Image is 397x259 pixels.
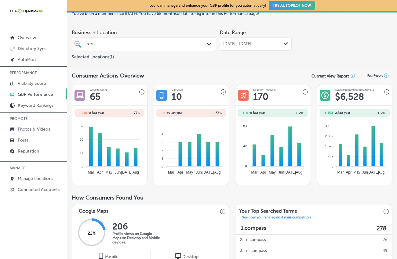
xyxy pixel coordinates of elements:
[18,35,36,40] p: Overview
[377,225,387,232] label: 278
[98,253,104,259] img: logo
[18,187,60,192] p: Connected Accounts
[18,46,47,51] p: Directory Sync
[72,52,114,59] p: Selected Locations ( 1 )
[367,170,379,174] tspan: [DATE]
[88,230,96,236] span: 22 %
[90,91,100,102] h1: 65
[335,88,375,91] h3: Calculated Revenue (Locations: 1)
[88,170,94,174] tspan: Mar
[240,234,243,245] p: 2 .
[162,132,163,136] tspan: 4
[80,138,83,141] tspan: 35
[202,170,214,174] tspan: [DATE]
[285,170,296,174] tspan: [DATE]
[301,111,303,115] span: %
[243,124,247,128] tspan: 83
[72,72,144,79] span: Consumer Actions Overview
[378,170,384,174] tspan: Aug
[18,81,46,86] p: Visibility Score
[214,170,220,174] tspan: Aug
[75,204,112,215] h3: Google Maps
[133,170,139,174] tspan: Aug
[242,111,248,115] h2: + 4
[172,88,184,91] h3: Call Clicks
[331,164,333,168] tspan: 0
[18,149,39,154] p: Reputation
[219,111,222,115] span: %
[80,124,83,128] tspan: 52
[162,140,163,144] tspan: 3
[355,111,385,115] h2: + 2
[110,111,140,115] h2: - 77
[325,134,333,138] tspan: 2,362
[260,170,266,174] tspan: Apr
[72,194,144,201] span: How Consumers Found You
[18,127,50,132] p: Photos & Videos
[97,170,103,174] tspan: Apr
[245,164,247,168] tspan: 0
[383,111,385,115] span: %
[367,74,383,77] span: Full Report
[383,234,388,245] p: 76
[328,154,333,158] tspan: 787
[269,1,315,10] button: TRY AUTOPILOT NOW
[72,30,216,35] span: Business + Location
[121,170,133,174] tspan: [DATE]
[335,91,364,102] h1: $ 6,528
[112,221,161,232] h2: 206
[162,148,163,152] tspan: 2
[18,176,53,181] p: Manage Locations
[162,164,163,168] tspan: 0
[269,170,276,174] tspan: May
[177,170,183,174] tspan: Apr
[162,156,163,160] tspan: 1
[137,111,140,115] span: %
[191,111,221,115] h2: - 37
[18,92,53,97] p: GBP Performance
[79,111,87,115] h2: - 214
[72,11,392,16] label: You've been a member since [DATE] . You have 68 months of data to dig into on this Performance page!
[220,30,246,35] label: Date Range
[235,204,300,215] h3: Your Top Searched Terms
[168,170,174,174] tspan: Mar
[325,124,333,128] tspan: 3,150
[251,170,258,174] tspan: Mar
[239,215,315,221] a: See how you rank against your competitors
[10,8,43,14] img: 660ab0bf-5cc7-4cb8-ba1c-48b5ae0f18e60NCTV_CLogo_TV_Black_-500x88.png
[246,245,267,256] p: n-compass
[325,144,333,148] tspan: 1,575
[80,151,83,155] tspan: 17
[311,74,349,78] p: Current View Report
[161,111,166,115] h2: - 6
[115,170,121,174] tspan: Jun
[246,234,266,245] p: n compass
[223,41,251,46] span: [DATE] - [DATE]
[253,91,268,102] h1: 170
[18,103,53,108] p: Keyword Rankings
[296,170,302,174] tspan: Aug
[106,170,113,174] tspan: May
[346,170,351,174] tspan: Apr
[167,111,183,114] span: vs last year
[243,144,247,148] tspan: 42
[249,111,265,114] span: vs last year
[383,245,388,256] p: 49
[240,245,243,256] p: 3 .
[324,111,333,115] h2: + 154
[18,57,36,62] p: AutoPilot
[337,170,344,174] tspan: Mar
[362,170,368,174] tspan: Jun
[273,111,303,115] h2: + 2
[353,170,360,174] tspan: May
[196,170,202,174] tspan: Jun
[278,170,284,174] tspan: Jun
[186,170,193,174] tspan: May
[172,91,182,102] h1: 10
[89,111,104,114] span: vs last year
[335,111,350,114] span: vs last year
[162,124,163,128] tspan: 5
[253,88,276,91] h3: Direction Requests
[18,138,28,143] p: Posts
